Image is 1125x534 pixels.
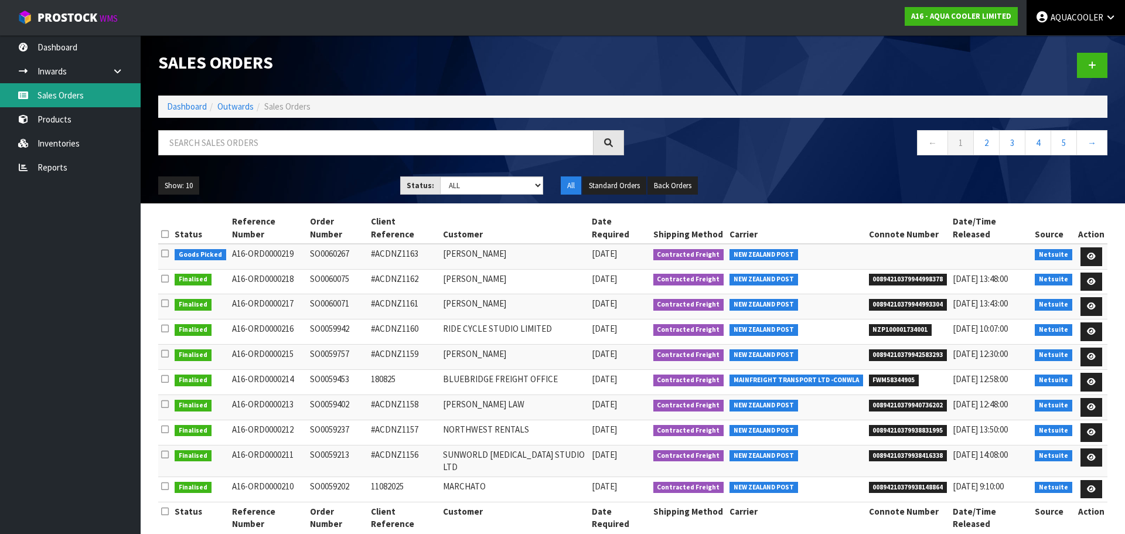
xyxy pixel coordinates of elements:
td: A16-ORD0000212 [229,420,307,445]
span: 00894210379938416338 [869,450,947,462]
span: 00894210379940736202 [869,400,947,411]
nav: Page navigation [642,130,1107,159]
a: 4 [1025,130,1051,155]
span: Finalised [175,375,212,386]
span: [DATE] 12:48:00 [953,399,1008,410]
span: Contracted Freight [653,425,724,437]
th: Action [1075,212,1107,244]
span: Netsuite [1035,249,1072,261]
th: Source [1032,212,1075,244]
span: [DATE] [592,323,617,334]
span: NEW ZEALAND POST [729,299,798,311]
span: 00894210379942583293 [869,349,947,361]
span: Finalised [175,425,212,437]
span: Contracted Freight [653,349,724,361]
span: ProStock [37,10,97,25]
span: AQUACOOLER [1051,12,1103,23]
td: 11082025 [368,477,440,502]
th: Date/Time Released [950,212,1032,244]
th: Date Required [589,212,650,244]
span: FWM58344905 [869,375,919,386]
th: Source [1032,502,1075,533]
th: Status [172,212,229,244]
span: [DATE] [592,399,617,410]
td: #ACDNZ1163 [368,244,440,269]
th: Date/Time Released [950,502,1032,533]
td: 180825 [368,370,440,395]
td: #ACDNZ1160 [368,319,440,345]
td: SO0060075 [307,269,368,294]
td: #ACDNZ1161 [368,294,440,319]
td: [PERSON_NAME] [440,269,589,294]
span: Finalised [175,349,212,361]
th: Client Reference [368,212,440,244]
span: Finalised [175,324,212,336]
span: 00894210379944993304 [869,299,947,311]
span: [DATE] 9:10:00 [953,481,1004,492]
h1: Sales Orders [158,53,624,72]
a: ← [917,130,948,155]
td: A16-ORD0000213 [229,395,307,420]
span: Contracted Freight [653,375,724,386]
td: [PERSON_NAME] [440,345,589,370]
span: [DATE] [592,298,617,309]
span: Netsuite [1035,400,1072,411]
span: Netsuite [1035,450,1072,462]
th: Date Required [589,502,650,533]
td: A16-ORD0000217 [229,294,307,319]
span: [DATE] 14:08:00 [953,449,1008,460]
td: A16-ORD0000216 [229,319,307,345]
span: NEW ZEALAND POST [729,324,798,336]
th: Action [1075,502,1107,533]
span: Contracted Freight [653,324,724,336]
td: SO0059202 [307,477,368,502]
th: Connote Number [866,212,950,244]
button: Standard Orders [582,176,646,195]
span: Netsuite [1035,324,1072,336]
a: 1 [947,130,974,155]
td: [PERSON_NAME] [440,244,589,269]
td: #ACDNZ1158 [368,395,440,420]
span: [DATE] 13:43:00 [953,298,1008,309]
span: Netsuite [1035,349,1072,361]
th: Carrier [727,502,866,533]
th: Order Number [307,502,368,533]
span: MAINFREIGHT TRANSPORT LTD -CONWLA [729,375,863,386]
th: Carrier [727,212,866,244]
button: Show: 10 [158,176,199,195]
span: NEW ZEALAND POST [729,274,798,285]
td: #ACDNZ1162 [368,269,440,294]
strong: A16 - AQUA COOLER LIMITED [911,11,1011,21]
span: [DATE] [592,273,617,284]
span: [DATE] 12:30:00 [953,348,1008,359]
span: Netsuite [1035,274,1072,285]
a: 2 [973,130,1000,155]
span: Finalised [175,274,212,285]
span: Netsuite [1035,375,1072,386]
a: → [1076,130,1107,155]
span: Netsuite [1035,299,1072,311]
button: All [561,176,581,195]
td: #ACDNZ1156 [368,445,440,477]
button: Back Orders [647,176,698,195]
strong: Status: [407,181,434,191]
span: NZP100001734001 [869,324,932,336]
small: WMS [100,13,118,24]
span: [DATE] 12:58:00 [953,373,1008,385]
td: SO0059942 [307,319,368,345]
a: Dashboard [167,101,207,112]
span: 00894210379938831995 [869,425,947,437]
span: 00894210379944998378 [869,274,947,285]
span: Finalised [175,299,212,311]
td: A16-ORD0000218 [229,269,307,294]
td: SUNWORLD [MEDICAL_DATA] STUDIO LTD [440,445,589,477]
span: NEW ZEALAND POST [729,482,798,494]
th: Customer [440,502,589,533]
td: SO0059213 [307,445,368,477]
img: cube-alt.png [18,10,32,25]
th: Reference Number [229,502,307,533]
td: #ACDNZ1159 [368,345,440,370]
th: Connote Number [866,502,950,533]
span: [DATE] [592,348,617,359]
td: A16-ORD0000219 [229,244,307,269]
